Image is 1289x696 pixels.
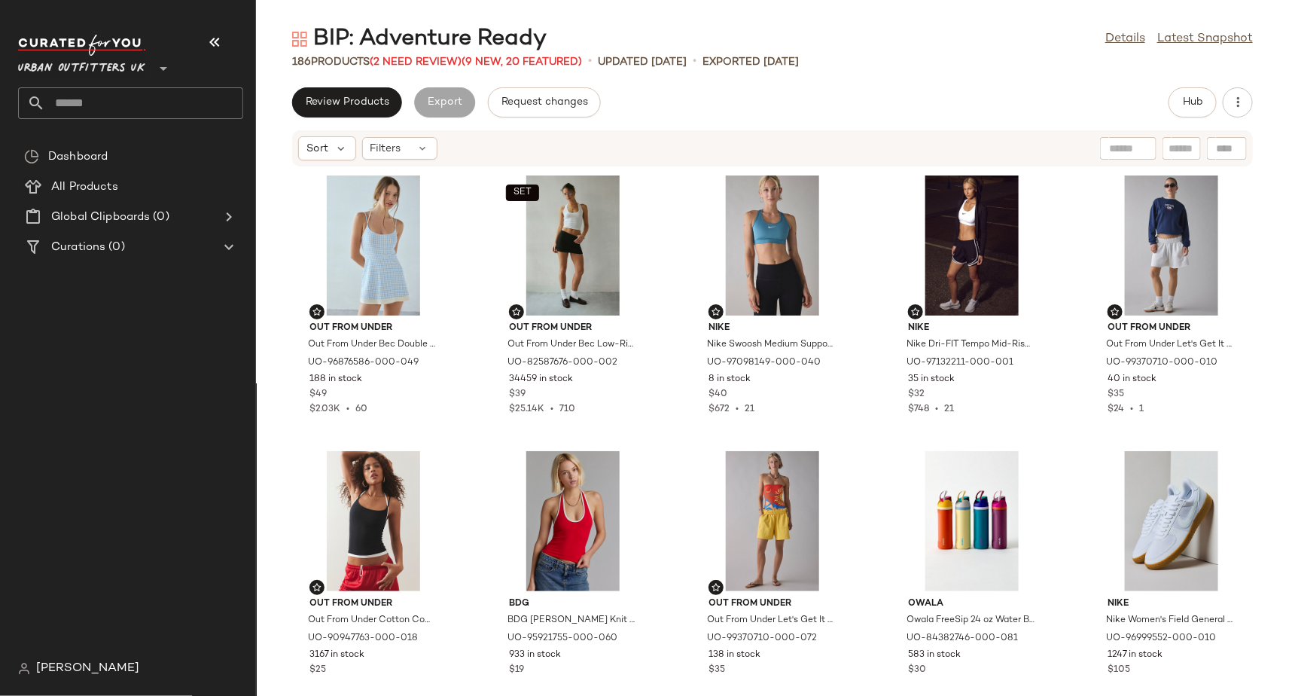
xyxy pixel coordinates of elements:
span: (9 New, 20 Featured) [462,56,582,68]
span: Out From Under Bec Double Layer Mini Dress in Blue Gingham, Women's at Urban Outfitters [308,338,436,352]
img: svg%3e [312,583,321,592]
p: updated [DATE] [598,54,687,70]
button: SET [506,185,539,201]
img: 95921755_060_b [497,451,649,591]
div: Products [292,54,582,70]
span: $30 [908,664,926,677]
span: 34459 in stock [509,373,573,386]
span: UO-84382746-000-081 [907,632,1018,646]
span: All Products [51,179,118,196]
span: Filters [370,141,401,157]
span: Owala [908,597,1036,611]
span: Out From Under [1108,322,1236,335]
span: $49 [309,388,327,401]
span: (2 Need Review) [370,56,462,68]
span: $32 [908,388,925,401]
span: UO-96876586-000-049 [308,356,419,370]
img: svg%3e [512,307,521,316]
a: Details [1105,30,1145,48]
span: Out From Under [708,597,836,611]
span: Review Products [305,96,389,108]
span: $24 [1108,404,1124,414]
span: $35 [1108,388,1124,401]
img: 82587676_002_b [497,176,649,316]
span: UO-97098149-000-040 [707,356,821,370]
div: BIP: Adventure Ready [292,24,547,54]
span: 583 in stock [908,649,961,662]
span: Out From Under [509,322,637,335]
img: svg%3e [24,149,39,164]
span: BDG [509,597,637,611]
span: Out From Under [309,322,437,335]
span: UO-82587676-000-002 [507,356,617,370]
span: 710 [559,404,575,414]
button: Review Products [292,87,402,118]
span: Hub [1182,96,1203,108]
span: (0) [150,209,169,226]
span: $25 [309,664,326,677]
span: UO-99370710-000-010 [1106,356,1217,370]
span: Nike [708,322,836,335]
span: 138 in stock [708,649,760,662]
span: Out From Under Cotton Compression Layered Cami in Black/White, Women's at Urban Outfitters [308,614,436,627]
span: $105 [1108,664,1130,677]
span: Out From Under Let's Get It Cotton-Blend Knit Sweat Short in Yellow, Women's at Urban Outfitters [707,614,835,627]
img: 99370710_010_b [1095,176,1248,316]
span: • [693,53,696,71]
span: Owala FreeSip 24 oz Water Bottle in Citrus Crush at Urban Outfitters [907,614,1035,627]
span: 186 [292,56,311,68]
span: BDG [PERSON_NAME] Knit Halter Top in Red, Women's at Urban Outfitters [507,614,635,627]
span: 21 [745,404,754,414]
span: 40 in stock [1108,373,1156,386]
span: Global Clipboards [51,209,150,226]
img: 97132211_001_b [896,176,1048,316]
button: Request changes [488,87,601,118]
span: • [340,404,355,414]
span: UO-99370710-000-072 [707,632,817,646]
span: 1247 in stock [1108,649,1163,662]
span: Nike Women's Field General Sneaker in White/Gum Light Brown/Summit White, Women's at Urban Outfit... [1106,614,1234,627]
span: Nike Dri-FIT Tempo Mid-Rise Lined Running Short in Black, Women's at Urban Outfitters [907,338,1035,352]
img: 96999552_010_b [1095,451,1248,591]
span: • [588,53,592,71]
span: $25.14K [509,404,544,414]
span: SET [513,188,532,198]
img: svg%3e [18,663,30,675]
span: $35 [708,664,725,677]
span: Out From Under [309,597,437,611]
img: 84382746_081_b [896,451,1048,591]
span: $19 [509,664,524,677]
span: $40 [708,388,727,401]
span: Urban Outfitters UK [18,51,145,78]
img: 96876586_049_b [297,176,449,316]
span: UO-95921755-000-060 [507,632,617,646]
a: Latest Snapshot [1157,30,1253,48]
img: svg%3e [312,307,321,316]
span: 933 in stock [509,649,561,662]
span: Request changes [501,96,588,108]
span: $39 [509,388,526,401]
span: UO-96999552-000-010 [1106,632,1216,646]
span: UO-90947763-000-018 [308,632,418,646]
span: Sort [306,141,328,157]
span: 8 in stock [708,373,751,386]
img: svg%3e [292,32,307,47]
span: Out From Under Let's Get It Cotton-Blend Knit Sweat Short in White, Women's at Urban Outfitters [1106,338,1234,352]
span: 60 [355,404,367,414]
span: (0) [105,239,124,256]
img: 97098149_040_b [696,176,849,316]
span: Nike Swoosh Medium Support Sports Bra in Smokey Blue, Women's at Urban Outfitters [707,338,835,352]
span: Nike [1108,597,1236,611]
img: cfy_white_logo.C9jOOHJF.svg [18,35,146,56]
span: 21 [944,404,954,414]
span: Curations [51,239,105,256]
img: 90947763_018_b [297,451,449,591]
img: svg%3e [712,583,721,592]
span: • [929,404,944,414]
img: 99370710_072_b [696,451,849,591]
button: Hub [1169,87,1217,118]
img: svg%3e [1111,307,1120,316]
span: 35 in stock [908,373,955,386]
span: 1 [1139,404,1144,414]
img: svg%3e [712,307,721,316]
